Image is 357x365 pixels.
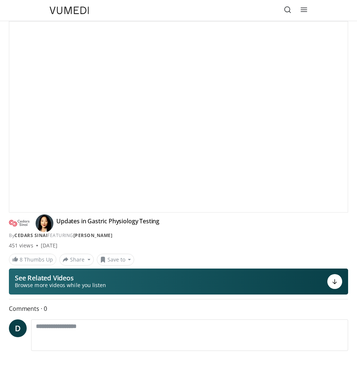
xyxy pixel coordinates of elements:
[15,274,106,282] p: See Related Videos
[20,256,23,263] span: 8
[97,254,135,266] button: Save to
[9,269,348,295] button: See Related Videos Browse more videos while you listen
[9,242,33,249] span: 451 views
[9,319,27,337] a: D
[36,214,53,232] img: Avatar
[9,304,348,313] span: Comments 0
[41,242,57,249] div: [DATE]
[56,217,159,229] h4: Updates in Gastric Physiology Testing
[9,254,56,265] a: 8 Thumbs Up
[50,7,89,14] img: VuMedi Logo
[73,232,113,239] a: [PERSON_NAME]
[15,282,106,289] span: Browse more videos while you listen
[14,232,47,239] a: Cedars Sinai
[59,254,94,266] button: Share
[9,232,348,239] div: By FEATURING
[9,217,30,229] img: Cedars Sinai
[9,22,348,212] video-js: Video Player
